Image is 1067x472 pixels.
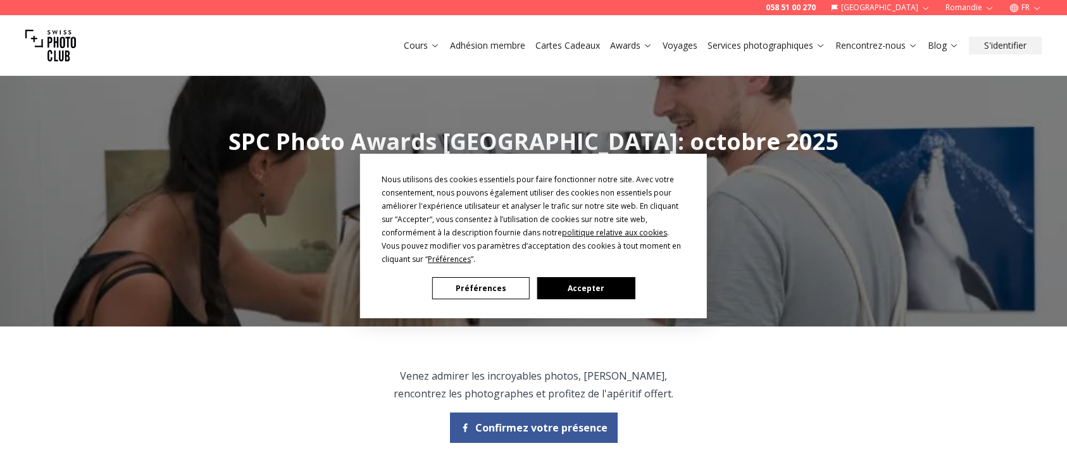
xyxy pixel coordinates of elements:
[562,227,667,238] span: politique relative aux cookies
[428,254,471,264] span: Préférences
[360,154,707,318] div: Cookie Consent Prompt
[432,277,530,299] button: Préférences
[382,173,685,266] div: Nous utilisons des cookies essentiels pour faire fonctionner notre site. Avec votre consentement,...
[537,277,635,299] button: Accepter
